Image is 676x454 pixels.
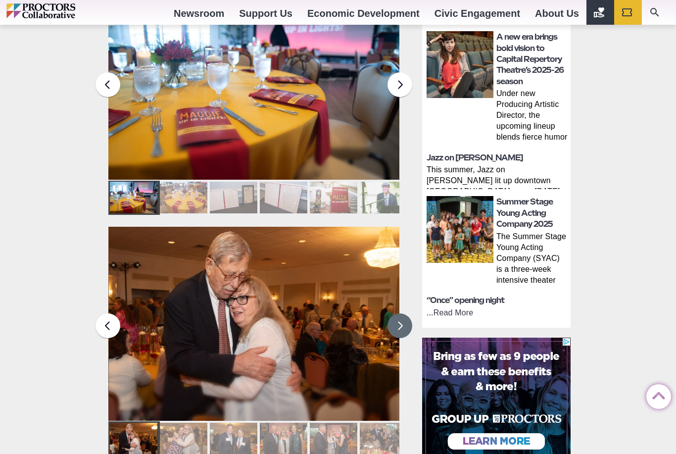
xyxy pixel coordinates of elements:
[427,307,568,318] p: ...
[387,72,412,97] button: Next slide
[6,3,118,18] img: Proctors logo
[427,31,493,98] img: thumbnail: A new era brings bold vision to Capital Repertory Theatre’s 2025-26 season
[427,164,568,189] p: This summer, Jazz on [PERSON_NAME] lit up downtown [GEOGRAPHIC_DATA] every [DATE] with live, lunc...
[496,32,564,86] a: A new era brings bold vision to Capital Repertory Theatre’s 2025-26 season
[496,88,568,145] p: Under new Producing Artistic Director, the upcoming lineup blends fierce humor and dazzling theat...
[96,72,120,97] button: Previous slide
[496,231,568,288] p: The Summer Stage Young Acting Company (SYAC) is a three‑week intensive theater program held at [G...
[427,153,523,162] a: Jazz on [PERSON_NAME]
[96,313,120,338] button: Previous slide
[427,196,493,263] img: thumbnail: Summer Stage Young Acting Company 2025
[646,385,666,404] a: Back to Top
[387,313,412,338] button: Next slide
[434,308,474,317] a: Read More
[427,296,504,305] a: “Once” opening night
[496,197,553,229] a: Summer Stage Young Acting Company 2025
